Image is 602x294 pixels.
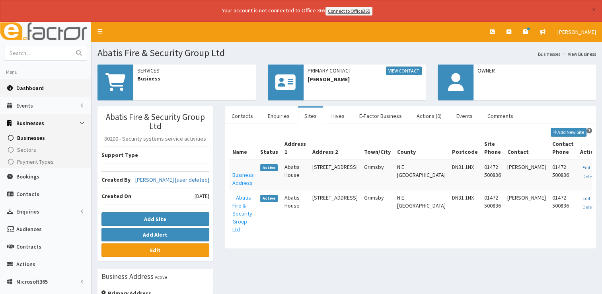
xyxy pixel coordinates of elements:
[477,67,592,74] span: Owner
[150,247,161,254] b: Edit
[137,74,252,82] span: Business
[155,274,167,280] small: Active
[195,192,209,200] span: [DATE]
[17,146,36,153] span: Sectors
[232,171,254,186] span: Business Address
[281,159,309,190] td: Abatis House
[450,108,479,124] a: Events
[298,108,323,124] a: Sites
[101,135,209,143] p: 80200 - Security systems service activities
[449,190,481,237] td: DN31 1NX
[281,190,309,237] td: Abatis House
[16,278,48,285] span: Microsoft365
[551,22,602,42] a: [PERSON_NAME]
[137,67,252,74] span: Services
[16,173,39,180] span: Bookings
[361,159,394,190] td: Grimsby
[16,243,41,250] span: Contracts
[16,102,33,109] span: Events
[309,137,361,159] th: Address 2
[481,108,520,124] a: Comments
[257,137,281,159] th: Status
[101,112,209,131] h3: Abatis Fire & Security Group Ltd
[549,137,577,159] th: Contact Phone
[2,156,91,168] a: Payment Types
[4,46,71,60] input: Search...
[16,190,39,198] span: Contacts
[97,48,596,58] h1: Abatis Fire & Security Group Ltd
[504,190,549,237] td: [PERSON_NAME]
[410,108,448,124] a: Actions (0)
[361,190,394,237] td: Grimsby
[64,6,530,16] div: Your account is not connected to Office 365
[551,128,586,137] button: Add New Site
[144,216,166,223] b: Add Site
[481,190,504,237] td: 01472 500836
[261,108,296,124] a: Enquiries
[16,84,44,92] span: Dashboard
[101,176,131,183] b: Created By
[101,228,209,241] button: Add Alert
[225,108,259,124] a: Contacts
[309,159,361,190] td: [STREET_ADDRESS]
[260,195,278,202] span: Active
[16,120,44,127] span: Businesses
[16,208,39,215] span: Enquiries
[16,261,35,268] span: Actions
[16,225,42,233] span: Audiences
[101,151,138,159] b: Support Type
[101,243,209,257] a: Edit
[449,137,481,159] th: Postcode
[394,137,449,159] th: County
[580,194,593,203] a: Edit
[504,159,549,190] td: [PERSON_NAME]
[557,28,596,35] span: [PERSON_NAME]
[260,164,278,171] span: Active
[549,159,577,190] td: 01472 500836
[325,7,372,16] a: Connect to Office365
[308,67,422,75] span: Primary Contact
[549,190,577,237] td: 01472 500836
[2,132,91,144] a: Businesses
[143,231,168,238] b: Add Alert
[394,190,449,237] td: N E [GEOGRAPHIC_DATA]
[229,137,257,159] th: Name
[361,137,394,159] th: Town/City
[386,67,422,75] a: View Contact
[504,137,549,159] th: Contact
[538,51,560,57] a: Businesses
[592,6,596,14] button: ×
[101,192,131,200] b: Created On
[135,176,209,184] a: [PERSON_NAME] [user deleted]
[17,158,54,165] span: Payment Types
[449,159,481,190] td: DN31 1NX
[2,144,91,156] a: Sectors
[481,159,504,190] td: 01472 500836
[101,273,154,280] h3: Business Address
[308,75,422,83] span: [PERSON_NAME]
[481,137,504,159] th: Site Phone
[232,194,252,233] span: Abatis Fire & Security Group Ltd
[580,163,593,172] a: Edit
[309,190,361,237] td: [STREET_ADDRESS]
[353,108,408,124] a: E-Factor Business
[325,108,351,124] a: Hives
[281,137,309,159] th: Address 1
[394,159,449,190] td: N E [GEOGRAPHIC_DATA]
[17,134,45,141] span: Businesses
[560,51,596,57] li: View Business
